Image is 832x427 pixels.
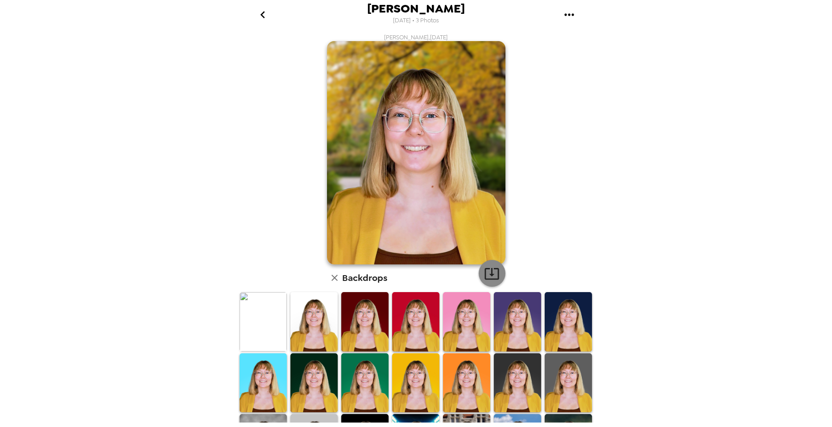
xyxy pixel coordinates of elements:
[384,33,448,41] span: [PERSON_NAME] , [DATE]
[367,3,465,15] span: [PERSON_NAME]
[393,15,439,27] span: [DATE] • 3 Photos
[342,271,387,285] h6: Backdrops
[327,41,505,264] img: user
[240,292,287,352] img: Original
